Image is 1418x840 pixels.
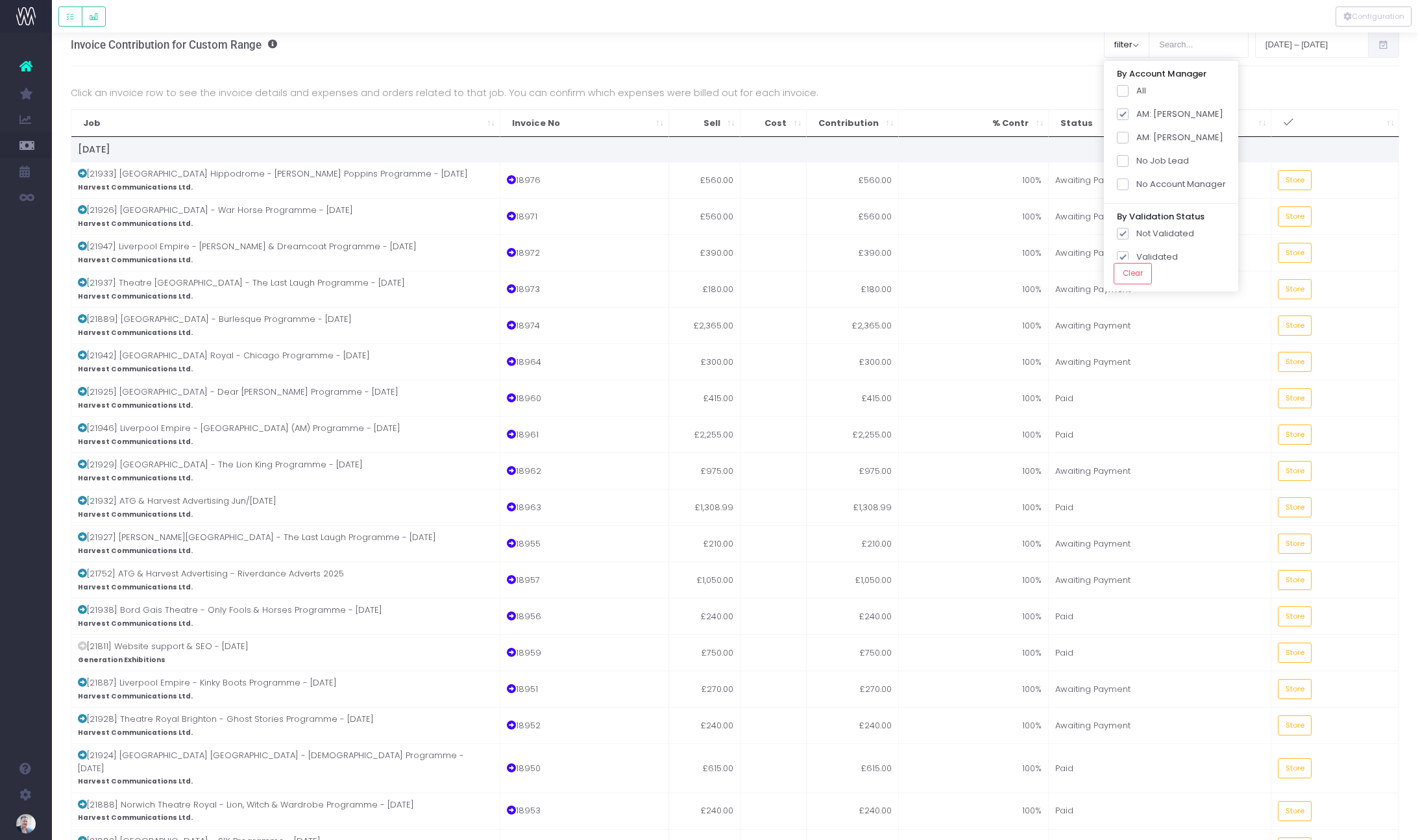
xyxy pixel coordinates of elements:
[71,110,500,137] th: Job: activate to sort column ascending
[669,234,740,271] td: £390.00
[500,562,669,598] td: 18957
[740,110,807,137] th: Cost: activate to sort column ascending
[807,110,899,137] th: Contribution: activate to sort column ascending
[1117,178,1226,191] label: No Account Manager
[1049,743,1271,793] td: Paid
[1049,198,1271,234] td: Awaiting Payment
[71,634,500,671] td: [21811] Website support & SEO - [DATE]
[1049,234,1271,271] td: Awaiting Payment
[899,307,1049,343] td: 100%
[807,416,899,452] td: £2,255.00
[669,452,740,489] td: £975.00
[500,162,669,198] td: 18976
[71,707,500,743] td: [21928] Theatre Royal Brighton - Ghost Stories Programme - [DATE]
[899,743,1049,793] td: 100%
[807,343,899,380] td: £300.00
[1278,643,1312,663] button: Store
[1278,758,1312,778] button: Store
[1049,271,1271,307] td: Awaiting Payment
[1278,801,1312,821] button: Store
[669,707,740,743] td: £240.00
[71,671,500,707] td: [21887] Liverpool Empire - Kinky Boots Programme - [DATE]
[78,813,193,822] strong: Harvest Communications Ltd.
[1049,634,1271,671] td: Paid
[807,380,899,416] td: £415.00
[899,271,1049,307] td: 100%
[1117,251,1178,264] label: Validated
[78,510,193,519] strong: Harvest Communications Ltd.
[807,489,899,525] td: £1,308.99
[1104,61,1238,292] div: filter
[500,307,669,343] td: 18974
[500,707,669,743] td: 18952
[78,255,193,265] strong: Harvest Communications Ltd.
[1117,131,1223,144] label: AM: [PERSON_NAME]
[1278,352,1312,372] button: Store
[1049,489,1271,525] td: Paid
[1049,307,1271,343] td: Awaiting Payment
[58,6,106,27] div: Default button group
[500,416,669,452] td: 18961
[1117,154,1189,167] label: No Job Lead
[1049,562,1271,598] td: Awaiting Payment
[807,234,899,271] td: £390.00
[78,364,193,374] strong: Harvest Communications Ltd.
[1049,793,1271,829] td: Paid
[78,291,193,301] strong: Harvest Communications Ltd.
[899,707,1049,743] td: 100%
[899,452,1049,489] td: 100%
[899,634,1049,671] td: 100%
[1336,6,1412,27] button: Configuration
[899,380,1049,416] td: 100%
[1278,534,1312,554] button: Store
[899,562,1049,598] td: 100%
[500,671,669,707] td: 18951
[500,110,669,137] th: Invoice No: activate to sort column ascending
[1049,707,1271,743] td: Awaiting Payment
[669,271,740,307] td: £180.00
[1117,227,1194,240] label: Not Validated
[899,234,1049,271] td: 100%
[78,655,165,665] strong: Generation Exhibitions
[71,307,500,343] td: [21889] [GEOGRAPHIC_DATA] - Burlesque Programme - [DATE]
[669,162,740,198] td: £560.00
[899,416,1049,452] td: 100%
[16,814,36,834] img: images/default_profile_image.png
[71,85,1400,101] p: Click an invoice row to see the invoice details and expenses and orders related to that job. You ...
[71,343,500,380] td: [21942] [GEOGRAPHIC_DATA] Royal - Chicago Programme - [DATE]
[1049,380,1271,416] td: Paid
[1336,6,1412,27] div: Vertical button group
[78,182,193,192] strong: Harvest Communications Ltd.
[78,328,193,338] strong: Harvest Communications Ltd.
[1104,208,1238,225] div: By Validation Status
[1278,606,1312,626] button: Store
[807,634,899,671] td: £750.00
[899,598,1049,634] td: 100%
[807,598,899,634] td: £240.00
[807,271,899,307] td: £180.00
[500,634,669,671] td: 18959
[1104,31,1149,57] button: filter
[669,525,740,562] td: £210.00
[1049,671,1271,707] td: Awaiting Payment
[78,691,193,701] strong: Harvest Communications Ltd.
[669,198,740,234] td: £560.00
[71,162,500,198] td: [21933] [GEOGRAPHIC_DATA] Hippodrome - [PERSON_NAME] Poppins Programme - [DATE]
[669,671,740,707] td: £270.00
[1278,243,1312,263] button: Store
[1278,497,1312,517] button: Store
[669,562,740,598] td: £1,050.00
[71,234,500,271] td: [21947] Liverpool Empire - [PERSON_NAME] & Dreamcoat Programme - [DATE]
[71,793,500,829] td: [21888] Norwich Theatre Royal - Lion, Witch & Wardrobe Programme - [DATE]
[1278,570,1312,590] button: Store
[899,110,1049,137] th: % Contr: activate to sort column ascending
[78,619,193,628] strong: Harvest Communications Ltd.
[78,401,193,410] strong: Harvest Communications Ltd.
[1049,416,1271,452] td: Paid
[1104,65,1238,82] div: By Account Manager
[1255,31,1369,57] input: Select date range
[1278,715,1312,735] button: Store
[78,437,193,447] strong: Harvest Communications Ltd.
[807,743,899,793] td: £615.00
[71,525,500,562] td: [21927] [PERSON_NAME][GEOGRAPHIC_DATA] - The Last Laugh Programme - [DATE]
